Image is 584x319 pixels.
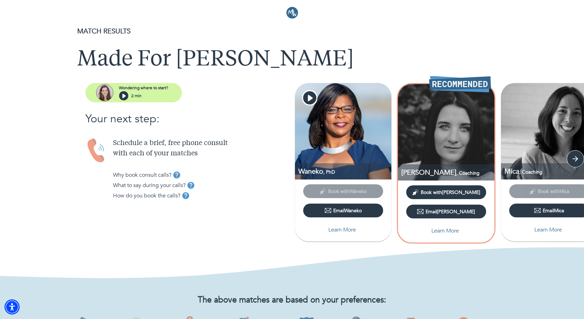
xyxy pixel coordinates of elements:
[303,188,383,194] span: This provider has not yet shared their calendar link. Please email the provider to schedule
[77,26,507,37] p: MATCH RESULTS
[429,76,491,92] img: Recommended Therapist
[534,207,564,214] div: Email Mica
[431,227,459,235] p: Learn More
[534,226,562,234] p: Learn More
[401,168,494,177] p: Coaching
[85,138,107,163] img: Handset
[119,85,168,91] p: Wondering where to start?
[421,189,480,196] span: Book with [PERSON_NAME]
[417,208,475,215] div: Email [PERSON_NAME]
[328,226,356,234] p: Learn More
[113,181,186,189] p: What to say during your calls?
[113,192,181,200] p: How do you book the calls?
[186,180,196,191] button: tooltip
[96,84,113,101] img: assistant
[303,223,383,237] button: Learn More
[325,207,362,214] div: Email Waneko
[406,185,486,199] button: Book with[PERSON_NAME]
[131,93,142,99] p: 2 min
[398,84,494,181] img: Abigail Finck profile
[113,138,292,159] p: Schedule a brief, free phone consult with each of your matches
[303,204,383,217] button: EmailWaneko
[85,83,182,102] button: assistantWondering where to start?2 min
[286,7,298,19] img: Logo
[172,170,182,180] button: tooltip
[323,169,335,175] span: , PhD
[406,224,486,238] button: Learn More
[77,295,507,305] h2: The above matches are based on your preferences:
[113,171,172,179] p: Why book consult calls?
[4,299,20,315] div: Accessibility Menu
[181,191,191,201] button: tooltip
[85,111,292,127] p: Your next step:
[298,167,391,176] p: PhD
[295,83,391,179] img: Waneko Bivens-Saxton profile
[456,170,480,176] span: , Coaching
[77,48,507,72] h1: Made For [PERSON_NAME]
[406,205,486,218] button: Email[PERSON_NAME]
[519,169,543,175] span: , Coaching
